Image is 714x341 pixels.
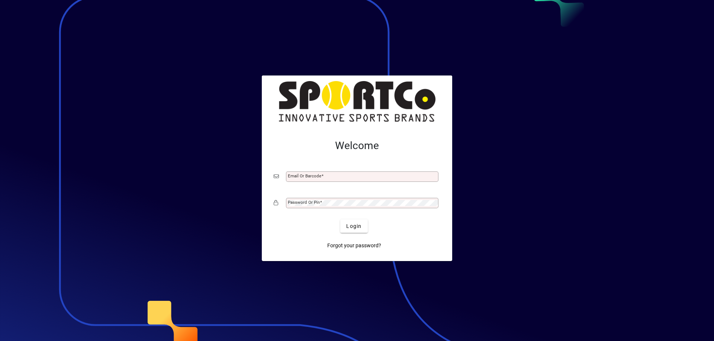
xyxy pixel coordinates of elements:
[274,139,440,152] h2: Welcome
[340,219,367,233] button: Login
[327,242,381,250] span: Forgot your password?
[288,200,320,205] mat-label: Password or Pin
[346,222,361,230] span: Login
[288,173,321,178] mat-label: Email or Barcode
[324,239,384,252] a: Forgot your password?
